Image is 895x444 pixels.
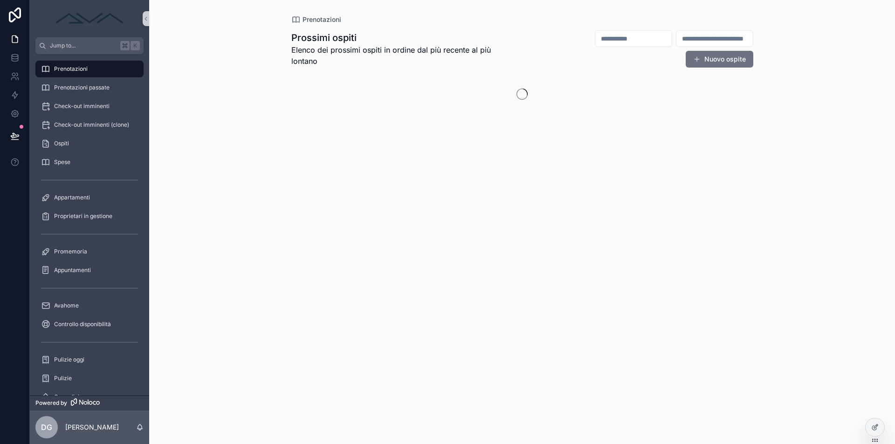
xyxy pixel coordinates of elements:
[35,154,144,171] a: Spese
[41,422,52,433] span: DG
[291,15,341,24] a: Prenotazioni
[291,44,518,67] span: Elenco dei prossimi ospiti in ordine dal più recente al più lontano
[35,116,144,133] a: Check-out imminenti (clone)
[54,248,87,255] span: Promemoria
[54,84,110,91] span: Prenotazioni passate
[30,54,149,396] div: scrollable content
[54,194,90,201] span: Appartamenti
[65,423,119,432] p: [PERSON_NAME]
[54,140,69,147] span: Ospiti
[35,37,144,54] button: Jump to...K
[54,321,111,328] span: Controllo disponibilità
[54,212,112,220] span: Proprietari in gestione
[291,31,518,44] h1: Prossimi ospiti
[35,189,144,206] a: Appartamenti
[54,393,83,401] span: Ore pulizie
[35,61,144,77] a: Prenotazioni
[54,356,84,363] span: Pulizie oggi
[35,316,144,333] a: Controllo disponibilità
[54,266,91,274] span: Appuntamenti
[54,158,70,166] span: Spese
[303,15,341,24] span: Prenotazioni
[35,389,144,405] a: Ore pulizie
[35,208,144,225] a: Proprietari in gestione
[35,399,67,407] span: Powered by
[54,121,129,129] span: Check-out imminenti (clone)
[35,135,144,152] a: Ospiti
[686,51,753,68] button: Nuovo ospite
[35,98,144,115] a: Check-out imminenti
[131,42,139,49] span: K
[54,102,110,110] span: Check-out imminenti
[35,370,144,387] a: Pulizie
[54,65,88,73] span: Prenotazioni
[54,375,72,382] span: Pulizie
[30,396,149,410] a: Powered by
[52,11,127,26] img: App logo
[50,42,117,49] span: Jump to...
[35,351,144,368] a: Pulizie oggi
[35,79,144,96] a: Prenotazioni passate
[54,302,79,309] span: Avahome
[35,262,144,279] a: Appuntamenti
[35,243,144,260] a: Promemoria
[35,297,144,314] a: Avahome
